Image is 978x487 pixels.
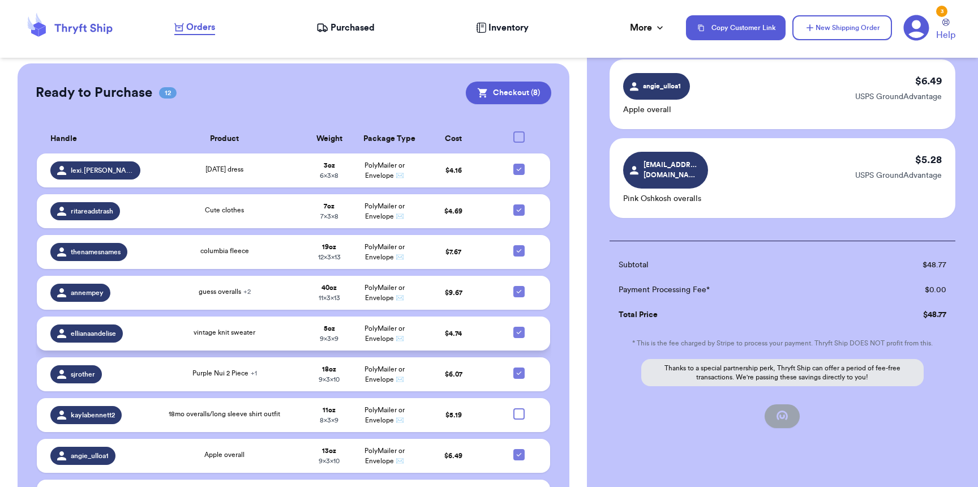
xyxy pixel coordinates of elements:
td: Payment Processing Fee* [610,277,860,302]
span: guess overalls [199,288,251,295]
p: Pink Oshkosh overalls [623,193,708,204]
span: Purchased [331,21,375,35]
td: Subtotal [610,253,860,277]
td: Total Price [610,302,860,327]
span: $ 5.19 [445,412,462,418]
span: $ 9.67 [445,289,462,296]
span: PolyMailer or Envelope ✉️ [364,244,405,260]
td: $ 0.00 [860,277,955,302]
span: PolyMailer or Envelope ✉️ [364,203,405,220]
span: lexi.[PERSON_NAME] [71,166,134,175]
span: 9 x 3 x 10 [319,458,340,464]
p: * This is the fee charged by Stripe to process your payment. Thryft Ship DOES NOT profit from this. [610,339,955,348]
p: $ 6.49 [915,73,942,89]
span: annempey [71,288,104,297]
p: USPS GroundAdvantage [855,91,942,102]
span: thenamesnames [71,247,121,257]
span: angie_ulloa1 [71,451,109,460]
h2: Ready to Purchase [36,84,152,102]
span: PolyMailer or Envelope ✉️ [364,162,405,179]
span: vintage knit sweater [194,329,255,336]
span: 12 x 3 x 13 [318,254,341,260]
span: 9 x 3 x 9 [320,335,338,342]
span: PolyMailer or Envelope ✉️ [364,366,405,383]
span: 12 [159,87,177,99]
strong: 19 oz [322,244,336,250]
span: $ 4.16 [445,167,462,174]
td: $ 48.77 [860,253,955,277]
strong: 7 oz [324,203,334,210]
span: + 2 [243,288,251,295]
span: PolyMailer or Envelope ✉️ [364,447,405,464]
span: 6 x 3 x 8 [320,172,338,179]
p: USPS GroundAdvantage [855,170,942,181]
span: $ 4.69 [444,208,462,215]
a: Help [936,19,955,42]
strong: 3 oz [324,162,335,169]
th: Package Type [357,125,411,153]
span: 7 x 3 x 8 [320,213,338,220]
button: New Shipping Order [792,15,892,40]
th: Cost [412,125,495,153]
span: ellianaandelise [71,329,116,338]
span: ritareadstrash [71,207,113,216]
span: PolyMailer or Envelope ✉️ [364,284,405,301]
span: Inventory [488,21,529,35]
span: 8 x 3 x 9 [320,417,338,424]
span: angie_ulloa1 [642,81,682,91]
span: $ 6.49 [444,452,462,459]
span: Purple Nui 2 Piece [192,370,257,377]
strong: 18 oz [322,366,336,373]
button: Checkout (8) [466,82,551,104]
div: 3 [936,6,947,17]
span: Apple overall [204,451,244,458]
th: Product [147,125,302,153]
span: PolyMailer or Envelope ✉️ [364,407,405,424]
span: Help [936,28,955,42]
span: Orders [186,20,215,34]
a: Inventory [476,21,529,35]
button: Copy Customer Link [686,15,786,40]
span: $ 4.74 [445,330,462,337]
p: $ 5.28 [915,152,942,168]
span: [DATE] dress [205,166,243,173]
td: $ 48.77 [860,302,955,327]
div: More [630,21,666,35]
span: $ 7.67 [445,249,461,255]
a: Purchased [316,21,375,35]
span: 9 x 3 x 10 [319,376,340,383]
a: Orders [174,20,215,35]
span: [EMAIL_ADDRESS][DOMAIN_NAME] [644,160,697,180]
strong: 13 oz [322,447,336,454]
strong: 40 oz [321,284,337,291]
span: PolyMailer or Envelope ✉️ [364,325,405,342]
th: Weight [302,125,357,153]
strong: 5 oz [324,325,335,332]
strong: 11 oz [323,407,336,413]
span: 18mo overalls/long sleeve shirt outfit [169,411,280,417]
span: + 1 [251,370,257,377]
span: 11 x 3 x 13 [319,294,340,301]
span: sjrother [71,370,95,379]
span: Handle [50,133,77,145]
span: $ 6.07 [445,371,462,378]
span: Cute clothes [205,207,244,213]
span: columbia fleece [200,247,249,254]
span: kaylabennett2 [71,411,115,420]
p: Thanks to a special partnership perk, Thryft Ship can offer a period of fee-free transactions. We... [641,359,924,386]
p: Apple overall [623,104,690,116]
a: 3 [903,15,929,41]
